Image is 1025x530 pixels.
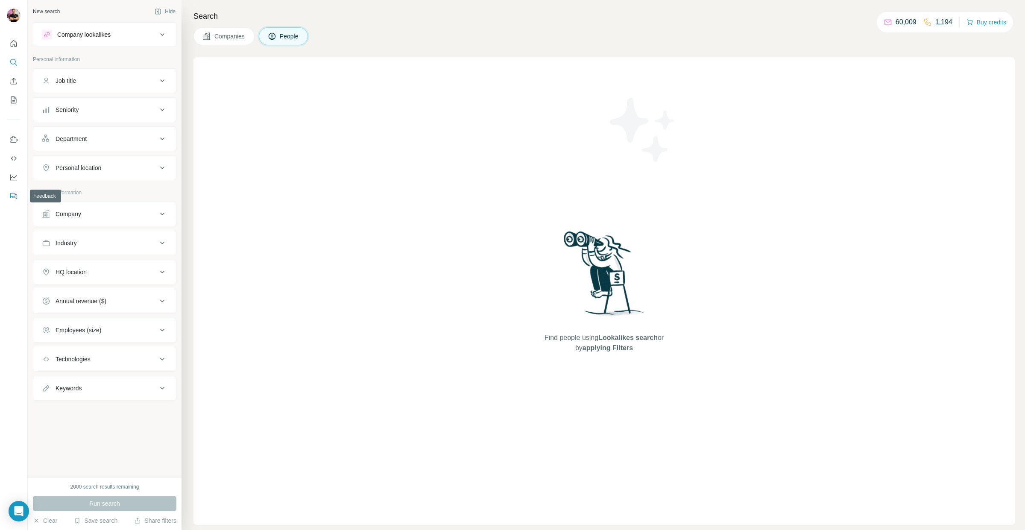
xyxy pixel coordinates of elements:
p: 1,194 [935,17,952,27]
button: Department [33,129,176,149]
p: Company information [33,189,176,196]
span: Lookalikes search [598,334,658,341]
div: Keywords [56,384,82,392]
button: Use Surfe API [7,151,20,166]
div: HQ location [56,268,87,276]
button: My lists [7,92,20,108]
div: Industry [56,239,77,247]
button: Search [7,55,20,70]
div: Job title [56,76,76,85]
span: applying Filters [583,344,633,351]
button: Company [33,204,176,224]
button: Hide [149,5,182,18]
button: Save search [74,516,117,525]
button: Dashboard [7,170,20,185]
button: Employees (size) [33,320,176,340]
img: Surfe Illustration - Woman searching with binoculars [560,229,649,324]
div: Company lookalikes [57,30,111,39]
div: Employees (size) [56,326,101,334]
div: Annual revenue ($) [56,297,106,305]
button: Seniority [33,100,176,120]
div: Open Intercom Messenger [9,501,29,521]
div: Seniority [56,105,79,114]
img: Surfe Illustration - Stars [604,91,681,168]
span: Find people using or by [536,333,672,353]
button: Company lookalikes [33,24,176,45]
div: New search [33,8,60,15]
button: Quick start [7,36,20,51]
p: Personal information [33,56,176,63]
button: Share filters [134,516,176,525]
button: Clear [33,516,57,525]
div: 2000 search results remaining [70,483,139,491]
button: Job title [33,70,176,91]
p: 60,009 [896,17,917,27]
button: Keywords [33,378,176,398]
button: Buy credits [966,16,1006,28]
div: Department [56,135,87,143]
button: Personal location [33,158,176,178]
button: HQ location [33,262,176,282]
button: Enrich CSV [7,73,20,89]
button: Annual revenue ($) [33,291,176,311]
h4: Search [193,10,1015,22]
div: Personal location [56,164,101,172]
button: Technologies [33,349,176,369]
button: Feedback [7,188,20,204]
img: Avatar [7,9,20,22]
button: Use Surfe on LinkedIn [7,132,20,147]
div: Technologies [56,355,91,363]
span: People [280,32,299,41]
span: Companies [214,32,246,41]
div: Company [56,210,81,218]
button: Industry [33,233,176,253]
